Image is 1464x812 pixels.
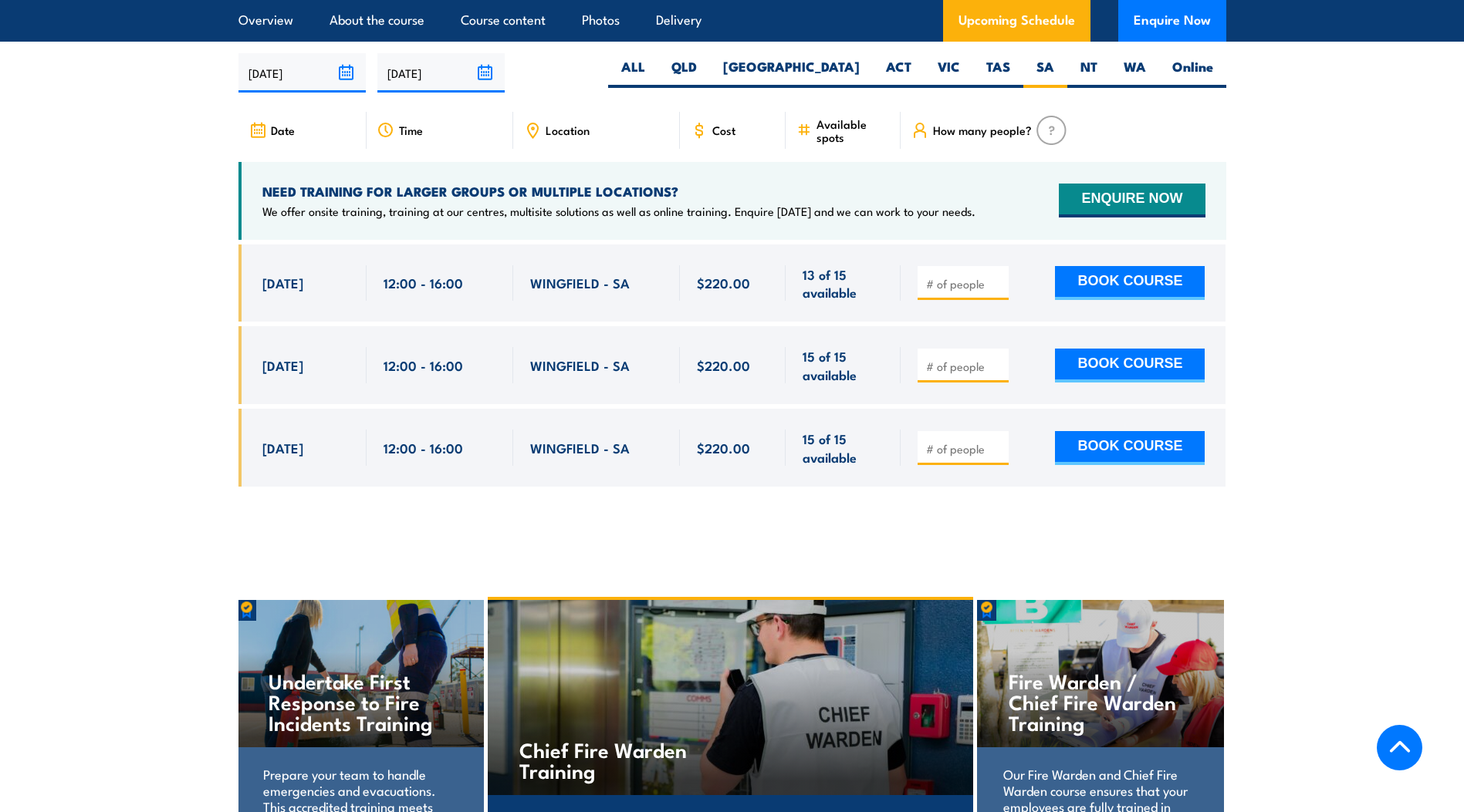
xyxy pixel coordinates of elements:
span: 12:00 - 16:00 [384,356,463,374]
h4: NEED TRAINING FOR LARGER GROUPS OR MULTIPLE LOCATIONS? [262,183,975,200]
span: 12:00 - 16:00 [384,274,463,291]
span: [DATE] [262,356,303,374]
span: $220.00 [697,274,750,291]
button: BOOK COURSE [1055,431,1205,465]
span: [DATE] [262,439,303,457]
span: 13 of 15 available [803,265,884,302]
span: Time [399,123,423,136]
input: # of people [926,276,1003,291]
span: How many people? [933,123,1032,136]
span: 15 of 15 available [803,347,884,383]
label: SA [1023,58,1067,88]
span: [DATE] [262,274,303,291]
button: BOOK COURSE [1055,349,1205,382]
span: 15 of 15 available [803,430,884,466]
label: NT [1067,58,1111,88]
span: Date [271,123,295,136]
label: [GEOGRAPHIC_DATA] [710,58,873,88]
span: 12:00 - 16:00 [384,439,463,457]
h4: Fire Warden / Chief Fire Warden Training [1009,670,1192,733]
input: # of people [926,359,1003,374]
label: Online [1159,58,1226,88]
label: ACT [873,58,925,88]
label: VIC [925,58,973,88]
input: To date [377,53,505,93]
input: From date [238,53,366,93]
span: WINGFIELD - SA [530,274,630,291]
span: $220.00 [697,439,750,457]
label: TAS [973,58,1023,88]
input: # of people [926,441,1003,457]
label: QLD [658,58,710,88]
p: We offer onsite training, training at our centres, multisite solutions as well as online training... [262,204,975,219]
span: Location [546,123,590,136]
h4: Undertake First Response to Fire Incidents Training [269,670,451,733]
label: ALL [608,58,658,88]
button: BOOK COURSE [1055,266,1205,300]
span: Cost [712,123,735,136]
h4: Chief Fire Warden Training [519,739,701,780]
span: WINGFIELD - SA [530,356,630,374]
label: WA [1111,58,1159,88]
span: WINGFIELD - SA [530,439,630,457]
span: $220.00 [697,356,750,374]
span: Available spots [817,117,890,143]
button: ENQUIRE NOW [1059,184,1205,217]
